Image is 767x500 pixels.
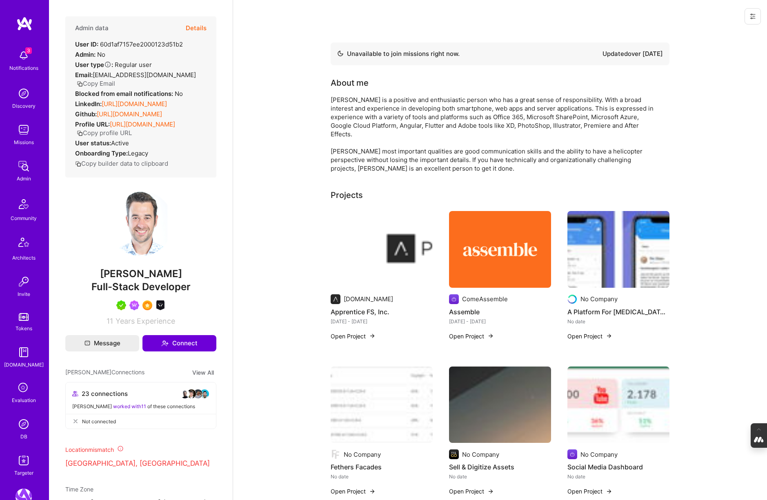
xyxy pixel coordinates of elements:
[111,139,129,147] span: Active
[567,317,669,326] div: No date
[9,64,38,72] div: Notifications
[82,389,128,398] span: 23 connections
[331,96,657,173] div: [PERSON_NAME] is a positive and enthusiastic person who has a great sense of responsibility. With...
[113,403,146,409] span: worked with 11
[16,416,32,432] img: Admin Search
[93,71,196,79] span: [EMAIL_ADDRESS][DOMAIN_NAME]
[75,110,97,118] strong: Github:
[142,335,216,351] button: Connect
[75,139,111,147] strong: User status:
[12,396,36,404] div: Evaluation
[128,149,148,157] span: legacy
[16,122,32,138] img: teamwork
[16,344,32,360] img: guide book
[75,60,152,69] div: Regular user
[449,294,459,304] img: Company logo
[190,368,216,377] button: View All
[18,290,30,298] div: Invite
[567,211,669,288] img: A Platform For Cancer Patiens
[72,391,78,397] i: icon Collaborator
[16,452,32,469] img: Skill Targeter
[16,273,32,290] img: Invite
[108,191,173,256] img: User Avatar
[567,462,669,472] h4: Social Media Dashboard
[580,295,618,303] div: No Company
[187,389,196,399] img: avatar
[102,100,167,108] a: [URL][DOMAIN_NAME]
[16,324,32,333] div: Tokens
[567,294,577,304] img: Company logo
[567,487,612,496] button: Open Project
[16,380,31,396] i: icon SelectionTeam
[337,49,460,59] div: Unavailable to join missions right now.
[331,317,433,326] div: [DATE] - [DATE]
[75,40,183,49] div: 60d1af7157ee2000123d51b2
[75,149,128,157] strong: Onboarding Type:
[449,367,551,443] img: Sell & Digitize Assets
[65,268,216,280] span: [PERSON_NAME]
[142,300,152,310] img: SelectionTeam
[77,130,83,136] i: icon Copy
[331,367,433,443] img: Fethers Facades
[75,120,110,128] strong: Profile URL:
[449,449,459,459] img: Company logo
[331,462,433,472] h4: Fethers Facades
[75,40,98,48] strong: User ID:
[449,307,551,317] h4: Assemble
[580,450,618,459] div: No Company
[200,389,209,399] img: avatar
[16,85,32,102] img: discovery
[65,382,216,429] button: 23 connectionsavataravataravataravatar[PERSON_NAME] worked with11 of these connectionsNot connected
[72,402,209,411] div: [PERSON_NAME] of these connections
[344,295,393,303] div: [DOMAIN_NAME]
[449,211,551,288] img: Assemble
[331,189,363,201] div: Projects
[567,472,669,481] div: No date
[75,51,96,58] strong: Admin:
[97,110,162,118] a: [URL][DOMAIN_NAME]
[462,295,508,303] div: ComeAssemble
[75,89,183,98] div: No
[567,307,669,317] h4: A Platform For [MEDICAL_DATA] Patiens
[82,417,116,426] span: Not connected
[16,16,33,31] img: logo
[65,445,216,454] div: Location mismatch
[567,332,612,340] button: Open Project
[487,333,494,339] img: arrow-right
[449,472,551,481] div: No date
[567,449,577,459] img: Company logo
[161,340,169,347] i: icon Connect
[331,487,376,496] button: Open Project
[14,469,33,477] div: Targeter
[12,253,36,262] div: Architects
[331,449,340,459] img: Company logo
[4,360,44,369] div: [DOMAIN_NAME]
[331,472,433,481] div: No date
[75,50,105,59] div: No
[193,389,203,399] img: avatar
[65,335,139,351] button: Message
[449,462,551,472] h4: Sell & Digitize Assets
[72,418,79,424] i: icon CloseGray
[77,79,115,88] button: Copy Email
[25,47,32,54] span: 3
[602,49,663,59] div: Updated over [DATE]
[91,281,191,293] span: Full-Stack Developer
[16,47,32,64] img: bell
[462,450,499,459] div: No Company
[19,313,29,321] img: tokens
[567,367,669,443] img: Social Media Dashboard
[14,138,34,147] div: Missions
[65,459,216,469] p: [GEOGRAPHIC_DATA], [GEOGRAPHIC_DATA]
[369,488,376,495] img: arrow-right
[12,102,36,110] div: Discovery
[75,61,113,69] strong: User type :
[487,488,494,495] img: arrow-right
[84,340,90,346] i: icon Mail
[65,368,145,377] span: [PERSON_NAME] Connections
[77,81,83,87] i: icon Copy
[75,71,93,79] strong: Email:
[116,300,126,310] img: A.Teamer in Residence
[186,16,207,40] button: Details
[129,300,139,310] img: Been on Mission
